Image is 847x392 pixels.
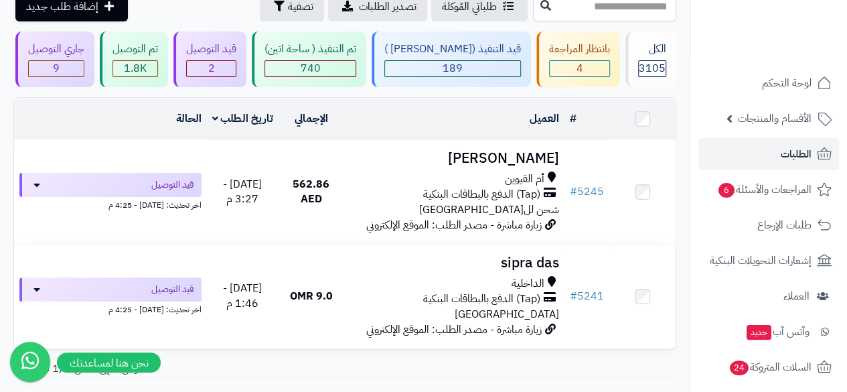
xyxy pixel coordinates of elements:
a: #5241 [570,288,604,304]
div: بانتظار المراجعة [549,42,610,57]
span: المراجعات والأسئلة [717,180,812,199]
span: # [570,288,577,304]
span: العملاء [783,287,810,306]
span: 1.8K [124,60,147,76]
img: logo-2.png [756,36,834,64]
a: لوحة التحكم [698,67,839,99]
div: قيد التنفيذ ([PERSON_NAME] ) [384,42,521,57]
div: جاري التوصيل [28,42,84,57]
div: قيد التوصيل [186,42,236,57]
div: تم التوصيل [112,42,158,57]
span: (Tap) الدفع بالبطاقات البنكية [423,291,540,307]
span: قيد التوصيل [151,283,194,296]
span: 6 [718,183,735,198]
div: عرض 1 إلى 2 من 2 (1 صفحات) [3,361,345,377]
span: قيد التوصيل [151,178,194,192]
span: الأقسام والمنتجات [738,109,812,128]
div: 1753 [113,61,157,76]
a: وآتس آبجديد [698,316,839,348]
span: جديد [747,325,771,340]
span: أم القيوين [505,172,544,187]
span: 189 [443,60,463,76]
a: إشعارات التحويلات البنكية [698,245,839,277]
a: المراجعات والأسئلة6 [698,174,839,206]
span: 24 [730,361,749,375]
span: الداخلية [512,276,544,291]
span: 562.86 AED [293,176,329,208]
a: تاريخ الطلب [212,111,273,127]
div: تم التنفيذ ( ساحة اتين) [264,42,356,57]
span: زيارة مباشرة - مصدر الطلب: الموقع الإلكتروني [366,322,542,338]
a: العملاء [698,280,839,312]
a: جاري التوصيل 9 [13,31,97,87]
div: 2 [187,61,236,76]
span: إشعارات التحويلات البنكية [710,251,812,270]
a: قيد التوصيل 2 [171,31,249,87]
a: طلبات الإرجاع [698,209,839,241]
a: قيد التنفيذ ([PERSON_NAME] ) 189 [369,31,534,87]
a: # [570,111,576,127]
a: العميل [530,111,559,127]
span: 9 [53,60,60,76]
a: الطلبات [698,138,839,170]
span: [DATE] - 1:46 م [223,280,262,312]
span: شحن لل[GEOGRAPHIC_DATA] [419,202,559,218]
span: 740 [301,60,321,76]
span: لوحة التحكم [762,74,812,92]
a: تم التوصيل 1.8K [97,31,171,87]
span: 9.0 OMR [290,288,333,304]
span: 2 [208,60,215,76]
div: 740 [265,61,356,76]
a: #5245 [570,184,604,200]
a: الحالة [176,111,202,127]
span: # [570,184,577,200]
span: (Tap) الدفع بالبطاقات البنكية [423,187,540,202]
a: تم التنفيذ ( ساحة اتين) 740 [249,31,369,87]
h3: sipra das [350,255,559,271]
span: 3105 [639,60,666,76]
div: الكل [638,42,666,57]
a: الإجمالي [295,111,328,127]
span: [GEOGRAPHIC_DATA] [455,306,559,322]
span: وآتس آب [745,322,810,341]
span: طلبات الإرجاع [757,216,812,235]
h3: [PERSON_NAME] [350,151,559,166]
div: اخر تحديث: [DATE] - 4:25 م [19,197,202,211]
span: السلات المتروكة [728,358,812,377]
div: اخر تحديث: [DATE] - 4:25 م [19,302,202,316]
div: 189 [385,61,520,76]
div: 4 [550,61,609,76]
div: 9 [29,61,84,76]
span: 4 [576,60,583,76]
a: الكل3105 [623,31,679,87]
a: السلات المتروكة24 [698,351,839,383]
a: بانتظار المراجعة 4 [534,31,623,87]
span: زيارة مباشرة - مصدر الطلب: الموقع الإلكتروني [366,217,542,233]
span: الطلبات [781,145,812,164]
span: [DATE] - 3:27 م [223,176,262,208]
